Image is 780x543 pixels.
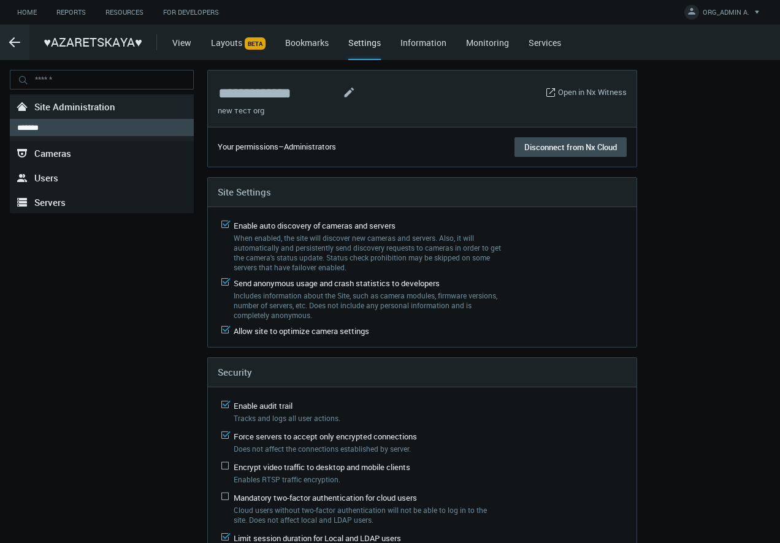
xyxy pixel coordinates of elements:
[47,5,96,20] a: Reports
[703,7,749,21] span: ORG_ADMIN A.
[234,278,440,289] span: Send anonymous usage and crash statistics to developers
[234,461,410,473] span: Encrypt video traffic to desktop and mobile clients
[245,37,266,50] span: BETA
[284,141,336,152] span: Administrators
[234,474,340,484] span: Enables RTSP traffic encryption.
[218,366,627,378] h4: Security
[34,172,58,184] span: Users
[529,37,561,48] a: Services
[44,33,142,51] span: ♥AZARETSKAYA♥
[34,196,66,208] span: Servers
[278,141,284,152] span: –
[218,186,627,197] h4: Site Settings
[34,101,115,113] span: Site Administration
[218,105,264,117] span: new тест org
[234,505,487,525] span: Cloud users without two-factor authentication will not be able to log in to the site. Does not af...
[400,37,446,48] a: Information
[172,37,191,48] a: View
[285,37,329,48] a: Bookmarks
[96,5,153,20] a: Resources
[234,325,369,336] span: Allow site to optimize camera settings
[234,290,506,320] label: Includes information about the Site, such as camera modules, firmware versions, number of servers...
[514,137,627,157] button: Disconnect from Nx Cloud
[558,86,627,99] a: Open in Nx Witness
[7,5,47,20] a: Home
[234,233,506,272] label: When enabled, the site will discover new cameras and servers. Also, it will automatically and per...
[234,492,417,503] span: Mandatory two-factor authentication for cloud users
[234,413,496,423] label: Tracks and logs all user actions.
[153,5,229,20] a: For Developers
[348,36,381,60] div: Settings
[211,37,266,48] a: LayoutsBETA
[218,141,278,152] span: Your permissions
[234,431,417,442] span: Force servers to accept only encrypted connections
[234,400,292,411] span: Enable audit trail
[234,220,396,231] span: Enable auto discovery of cameras and servers
[234,444,411,454] span: Does not affect the connections established by server.
[34,147,71,159] span: Cameras
[466,37,509,48] a: Monitoring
